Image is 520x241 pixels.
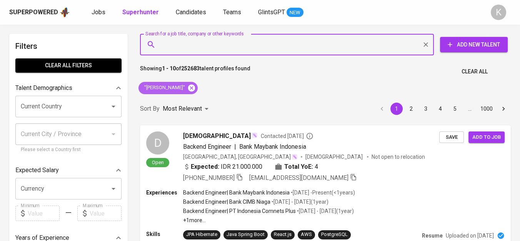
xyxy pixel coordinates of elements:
p: Backend Engineer | PT Indonesia Comnets Plus [183,207,296,215]
span: Bank Maybank Indonesia [239,143,306,150]
span: Contacted [DATE] [261,132,313,140]
div: [GEOGRAPHIC_DATA], [GEOGRAPHIC_DATA] [183,153,298,161]
div: Expected Salary [15,163,122,178]
input: Value [90,206,122,221]
span: NEW [287,9,303,17]
button: Open [108,101,119,112]
button: Go to page 1000 [478,103,495,115]
span: Save [443,133,460,142]
span: Candidates [176,8,206,16]
span: Teams [223,8,241,16]
svg: By Batam recruiter [306,132,313,140]
span: Add to job [472,133,501,142]
span: Open [149,159,167,166]
div: D [146,131,169,155]
div: Talent Demographics [15,80,122,96]
p: Most Relevant [163,104,202,113]
span: Clear All [462,67,488,76]
button: Open [108,183,119,194]
button: Go to page 3 [420,103,432,115]
input: Value [28,206,60,221]
button: Clear [420,39,431,50]
p: Resume [422,232,443,239]
button: Clear All [458,65,491,79]
span: | [234,142,236,151]
b: Total YoE: [284,162,313,171]
div: React.js [274,231,292,238]
div: AWS [301,231,312,238]
div: "[PERSON_NAME]" [138,82,198,94]
span: Clear All filters [22,61,115,70]
span: "[PERSON_NAME]" [138,84,190,91]
p: • [DATE] - Present ( <1 years ) [290,189,355,196]
button: Add New Talent [440,37,508,52]
p: Uploaded on [DATE] [446,232,494,239]
button: Clear All filters [15,58,122,73]
b: 252683 [181,65,200,71]
p: +1 more ... [183,216,355,224]
div: PostgreSQL [321,231,348,238]
span: Backend Engineer [183,143,231,150]
div: … [463,105,476,113]
a: Candidates [176,8,208,17]
span: [DEMOGRAPHIC_DATA] [183,131,251,141]
p: Please select a Country first [21,146,116,154]
div: Most Relevant [163,102,211,116]
p: Experiences [146,189,183,196]
img: magic_wand.svg [252,132,258,138]
button: Go to page 4 [434,103,447,115]
span: GlintsGPT [258,8,285,16]
button: Go to page 5 [449,103,461,115]
span: Jobs [92,8,105,16]
span: [EMAIL_ADDRESS][DOMAIN_NAME] [249,174,348,181]
b: Expected: [191,162,219,171]
span: [DEMOGRAPHIC_DATA] [305,153,364,161]
div: IDR 21.000.000 [183,162,262,171]
p: Backend Engineer | Bank CIMB Niaga [183,198,270,206]
p: Not open to relocation [372,153,425,161]
p: Expected Salary [15,166,59,175]
p: Talent Demographics [15,83,72,93]
h6: Filters [15,40,122,52]
a: GlintsGPT NEW [258,8,303,17]
a: Superpoweredapp logo [9,7,70,18]
a: Superhunter [122,8,160,17]
p: Showing of talent profiles found [140,65,250,79]
button: Go to page 2 [405,103,417,115]
b: Superhunter [122,8,159,16]
button: Add to job [468,131,505,143]
button: Save [439,131,464,143]
div: JPA Hibernate [186,231,217,238]
p: • [DATE] - [DATE] ( 1 year ) [270,198,328,206]
p: Skills [146,230,183,238]
span: 4 [315,162,318,171]
span: Add New Talent [446,40,502,50]
div: K [491,5,506,20]
button: page 1 [390,103,403,115]
b: 1 - 10 [162,65,176,71]
img: app logo [60,7,70,18]
img: magic_wand.svg [292,154,298,160]
p: • [DATE] - [DATE] ( 1 year ) [296,207,354,215]
p: Backend Engineer | Bank Maybank Indonesia [183,189,290,196]
nav: pagination navigation [375,103,511,115]
div: Java Spring Boot [227,231,265,238]
a: Teams [223,8,243,17]
p: Sort By [140,104,160,113]
a: Jobs [92,8,107,17]
button: Go to next page [497,103,510,115]
div: Superpowered [9,8,58,17]
span: [PHONE_NUMBER] [183,174,235,181]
